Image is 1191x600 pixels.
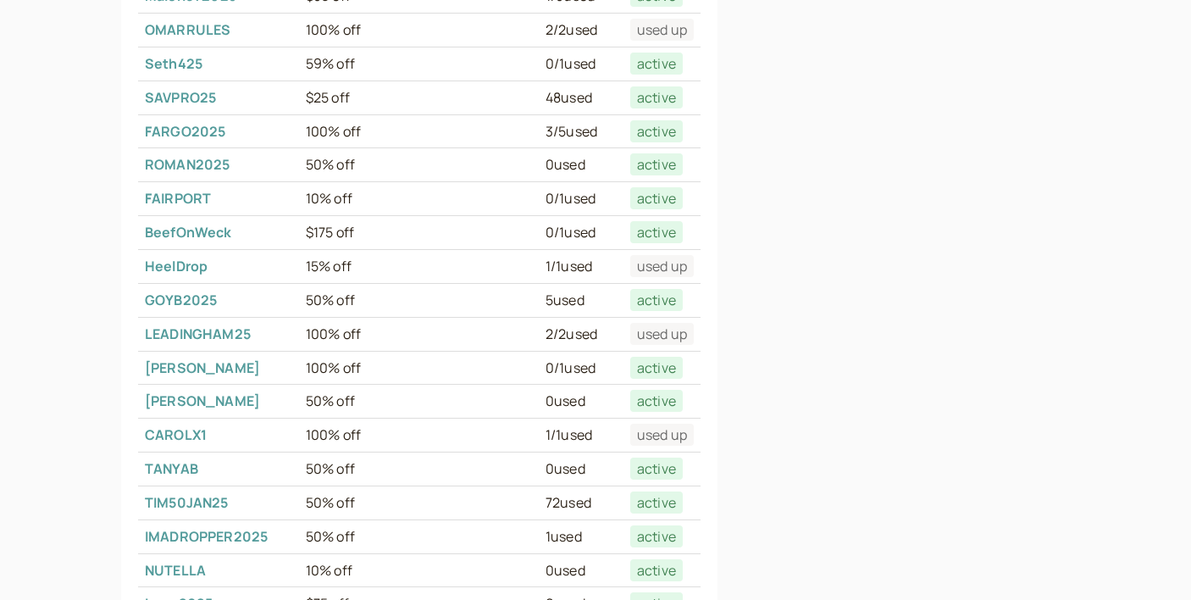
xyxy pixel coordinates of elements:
[299,148,539,182] td: 50% off
[299,553,539,587] td: 10% off
[299,114,539,148] td: 100% off
[539,81,623,114] td: 48 used
[539,351,623,385] td: 0 / 1 used
[539,385,623,419] td: 0 used
[630,255,694,277] span: used up
[299,47,539,81] td: 59% off
[630,221,683,243] span: active
[630,187,683,209] span: active
[630,357,683,379] span: active
[1106,519,1191,600] iframe: Chat Widget
[145,257,208,275] a: HeelDrop
[539,283,623,317] td: 5 used
[145,425,207,444] a: CAROLX1
[145,392,260,410] a: [PERSON_NAME]
[539,47,623,81] td: 0 / 1 used
[539,453,623,486] td: 0 used
[539,250,623,284] td: 1 / 1 used
[145,54,202,73] a: Seth425
[630,19,694,41] span: used up
[299,519,539,553] td: 50% off
[299,385,539,419] td: 50% off
[299,14,539,47] td: 100% off
[539,14,623,47] td: 2 / 2 used
[145,88,216,107] a: SAVPRO25
[299,216,539,250] td: $175 off
[145,358,260,377] a: [PERSON_NAME]
[145,223,232,242] a: BeefOnWeck
[539,216,623,250] td: 0 / 1 used
[630,86,683,108] span: active
[539,553,623,587] td: 0 used
[145,561,206,580] a: NUTELLA
[299,351,539,385] td: 100% off
[539,519,623,553] td: 1 used
[299,419,539,453] td: 100% off
[145,291,217,309] a: GOYB2025
[630,458,683,480] span: active
[145,493,229,512] a: TIM50JAN25
[630,323,694,345] span: used up
[539,317,623,351] td: 2 / 2 used
[539,148,623,182] td: 0 used
[299,453,539,486] td: 50% off
[630,120,683,142] span: active
[630,289,683,311] span: active
[145,459,198,478] a: TANYAB
[145,325,251,343] a: LEADINGHAM25
[145,189,211,208] a: FAIRPORT
[630,153,683,175] span: active
[299,283,539,317] td: 50% off
[145,155,230,174] a: ROMAN2025
[539,486,623,519] td: 72 used
[539,182,623,216] td: 0 / 1 used
[299,486,539,519] td: 50% off
[299,81,539,114] td: $25 off
[539,419,623,453] td: 1 / 1 used
[145,20,230,39] a: OMARRULES
[630,559,683,581] span: active
[630,492,683,514] span: active
[630,424,694,446] span: used up
[145,527,268,546] a: IMADROPPER2025
[539,114,623,148] td: 3 / 5 used
[299,317,539,351] td: 100% off
[145,122,225,141] a: FARGO2025
[299,182,539,216] td: 10% off
[630,53,683,75] span: active
[630,390,683,412] span: active
[630,525,683,547] span: active
[299,250,539,284] td: 15% off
